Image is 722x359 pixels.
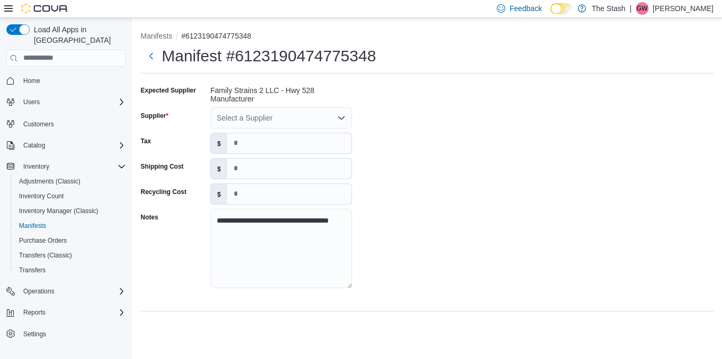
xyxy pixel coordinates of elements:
[141,213,158,222] label: Notes
[637,2,648,15] span: GW
[19,160,53,173] button: Inventory
[2,73,130,88] button: Home
[19,285,59,298] button: Operations
[162,45,376,67] h1: Manifest #6123190474775348
[19,96,126,108] span: Users
[19,236,67,245] span: Purchase Orders
[11,233,130,248] button: Purchase Orders
[19,192,64,200] span: Inventory Count
[19,328,50,340] a: Settings
[211,159,227,179] label: $
[550,14,551,15] span: Dark Mode
[15,234,71,247] a: Purchase Orders
[15,264,50,277] a: Transfers
[510,3,542,14] span: Feedback
[2,138,130,153] button: Catalog
[19,177,80,186] span: Adjustments (Classic)
[19,117,126,130] span: Customers
[141,137,151,145] label: Tax
[141,162,183,171] label: Shipping Cost
[15,175,85,188] a: Adjustments (Classic)
[2,305,130,320] button: Reports
[23,330,46,338] span: Settings
[141,31,714,43] nav: An example of EuiBreadcrumbs
[630,2,632,15] p: |
[2,284,130,299] button: Operations
[23,120,54,128] span: Customers
[19,74,126,87] span: Home
[11,263,130,278] button: Transfers
[15,219,126,232] span: Manifests
[19,306,126,319] span: Reports
[141,32,172,40] button: Manifests
[211,184,227,204] label: $
[2,159,130,174] button: Inventory
[337,114,346,122] button: Open list of options
[11,189,130,204] button: Inventory Count
[23,77,40,85] span: Home
[23,162,49,171] span: Inventory
[550,3,572,14] input: Dark Mode
[23,287,54,296] span: Operations
[15,264,126,277] span: Transfers
[15,205,103,217] a: Inventory Manager (Classic)
[23,308,45,317] span: Reports
[15,249,126,262] span: Transfers (Classic)
[591,2,625,15] p: The Stash
[2,95,130,109] button: Users
[2,326,130,342] button: Settings
[211,133,227,153] label: $
[141,86,196,95] label: Expected Supplier
[653,2,714,15] p: [PERSON_NAME]
[19,118,58,131] a: Customers
[210,82,352,103] div: Family Strains 2 LLC - Hwy 528 Manufacturer
[19,207,98,215] span: Inventory Manager (Classic)
[11,218,130,233] button: Manifests
[2,116,130,131] button: Customers
[21,3,69,14] img: Cova
[11,204,130,218] button: Inventory Manager (Classic)
[19,160,126,173] span: Inventory
[23,98,40,106] span: Users
[19,222,46,230] span: Manifests
[15,249,76,262] a: Transfers (Classic)
[181,32,251,40] button: #6123190474775348
[15,234,126,247] span: Purchase Orders
[15,219,50,232] a: Manifests
[141,188,187,196] label: Recycling Cost
[141,112,169,120] label: Supplier
[19,96,44,108] button: Users
[11,174,130,189] button: Adjustments (Classic)
[19,266,45,274] span: Transfers
[19,327,126,340] span: Settings
[19,285,126,298] span: Operations
[15,205,126,217] span: Inventory Manager (Classic)
[19,306,50,319] button: Reports
[19,139,49,152] button: Catalog
[19,75,44,87] a: Home
[15,175,126,188] span: Adjustments (Classic)
[636,2,649,15] div: Gary Whatley
[15,190,68,202] a: Inventory Count
[141,45,162,67] button: Next
[19,139,126,152] span: Catalog
[19,251,72,260] span: Transfers (Classic)
[11,248,130,263] button: Transfers (Classic)
[30,24,126,45] span: Load All Apps in [GEOGRAPHIC_DATA]
[23,141,45,150] span: Catalog
[15,190,126,202] span: Inventory Count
